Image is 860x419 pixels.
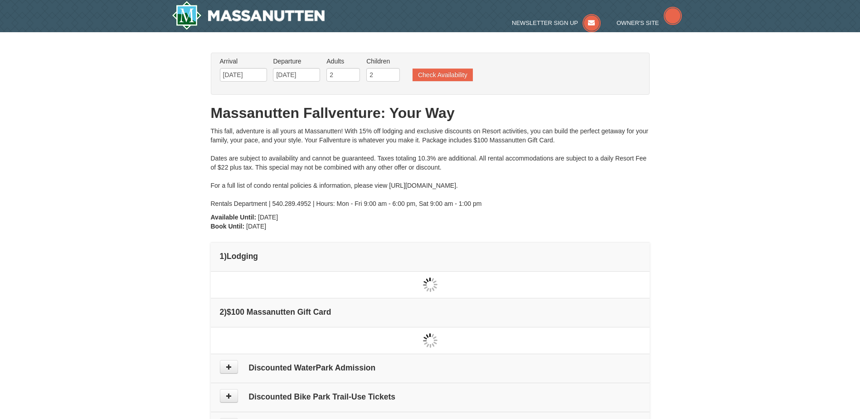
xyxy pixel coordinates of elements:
[220,363,641,372] h4: Discounted WaterPark Admission
[512,19,578,26] span: Newsletter Sign Up
[224,307,227,317] span: )
[423,333,437,348] img: wait gif
[211,127,650,208] div: This fall, adventure is all yours at Massanutten! With 15% off lodging and exclusive discounts on...
[366,57,400,66] label: Children
[258,214,278,221] span: [DATE]
[273,57,320,66] label: Departure
[326,57,360,66] label: Adults
[211,223,245,230] strong: Book Until:
[512,19,601,26] a: Newsletter Sign Up
[172,1,325,30] img: Massanutten Resort Logo
[220,252,641,261] h4: 1 Lodging
[224,252,227,261] span: )
[423,278,437,292] img: wait gif
[413,68,473,81] button: Check Availability
[211,214,257,221] strong: Available Until:
[220,307,641,317] h4: 2 $100 Massanutten Gift Card
[220,392,641,401] h4: Discounted Bike Park Trail-Use Tickets
[172,1,325,30] a: Massanutten Resort
[246,223,266,230] span: [DATE]
[220,57,267,66] label: Arrival
[617,19,659,26] span: Owner's Site
[617,19,682,26] a: Owner's Site
[211,104,650,122] h1: Massanutten Fallventure: Your Way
